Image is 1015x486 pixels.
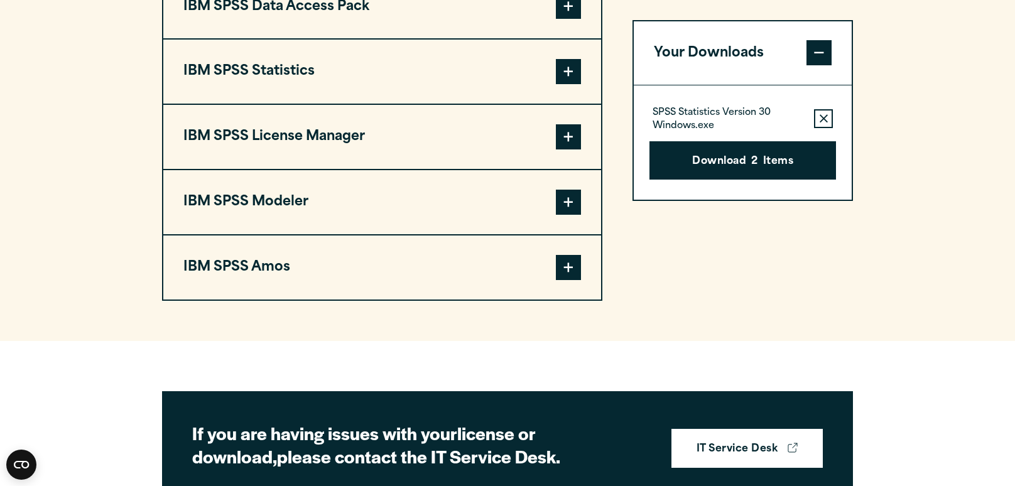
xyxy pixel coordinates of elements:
button: IBM SPSS Statistics [163,40,601,104]
strong: IT Service Desk [697,441,778,458]
a: IT Service Desk [671,429,823,468]
strong: license or download, [192,420,536,469]
p: SPSS Statistics Version 30 Windows.exe [653,107,804,132]
button: IBM SPSS License Manager [163,105,601,169]
button: Download2Items [649,141,836,180]
div: Your Downloads [634,85,852,200]
h2: If you are having issues with your please contact the IT Service Desk. [192,421,632,468]
button: Open CMP widget [6,450,36,480]
button: IBM SPSS Modeler [163,170,601,234]
button: Your Downloads [634,21,852,85]
span: 2 [751,154,757,170]
button: IBM SPSS Amos [163,235,601,300]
